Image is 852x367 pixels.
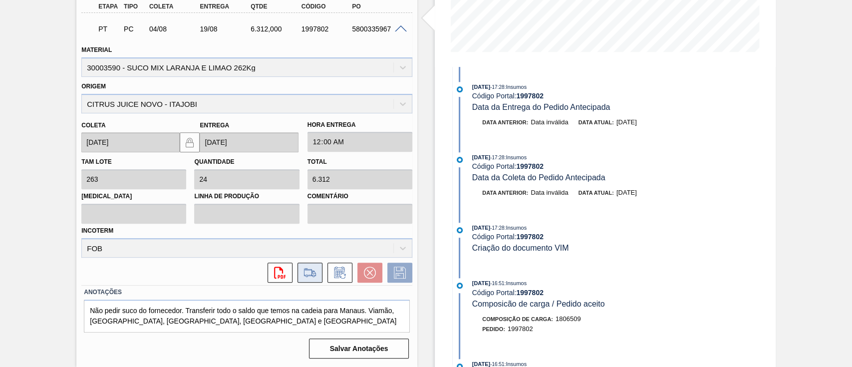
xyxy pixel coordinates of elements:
[248,3,304,10] div: Qtde
[490,225,504,231] span: - 17:28
[96,18,122,40] div: Pedido em Trânsito
[472,289,709,297] div: Código Portal:
[81,122,105,129] label: Coleta
[263,263,292,283] div: Abrir arquivo PDF
[352,263,382,283] div: Cancelar pedido
[98,25,119,33] p: PT
[307,189,412,204] label: Comentário
[516,233,544,241] strong: 1997802
[197,3,254,10] div: Entrega
[322,263,352,283] div: Informar alteração no pedido
[578,190,613,196] span: Data atual:
[81,46,112,53] label: Material
[472,92,709,100] div: Código Portal:
[472,361,490,367] span: [DATE]
[349,3,406,10] div: PO
[382,263,412,283] div: Salvar Pedido
[309,339,409,359] button: Salvar Anotações
[482,119,528,125] span: Data anterior:
[472,244,569,252] span: Criação do documento VIM
[200,132,298,152] input: dd/mm/yyyy
[248,25,304,33] div: 6.312,000
[349,25,406,33] div: 5800335967
[490,281,504,286] span: - 16:51
[516,92,544,100] strong: 1997802
[84,300,410,333] textarea: Não pedir suco do fornecedor. Transferir todo o saldo que temos na cadeia para Manaus. Viamão, [G...
[307,118,412,132] label: Hora Entrega
[472,103,610,111] span: Data da Entrega do Pedido Antecipada
[147,3,203,10] div: Coleta
[490,84,504,90] span: - 17:28
[81,158,111,165] label: Tam lote
[578,119,613,125] span: Data atual:
[531,118,568,126] span: Data inválida
[482,316,553,322] span: Composição de Carga :
[194,189,299,204] label: Linha de Produção
[299,25,355,33] div: 1997802
[472,300,605,308] span: Composicão de carga / Pedido aceito
[482,190,528,196] span: Data anterior:
[472,233,709,241] div: Código Portal:
[616,118,637,126] span: [DATE]
[81,227,113,234] label: Incoterm
[194,158,234,165] label: Quantidade
[96,3,122,10] div: Etapa
[180,132,200,152] button: locked
[531,189,568,196] span: Data inválida
[516,162,544,170] strong: 1997802
[197,25,254,33] div: 19/08/2025
[508,325,533,333] span: 1997802
[504,225,527,231] span: : Insumos
[121,3,147,10] div: Tipo
[457,227,463,233] img: atual
[504,361,527,367] span: : Insumos
[504,84,527,90] span: : Insumos
[81,132,180,152] input: dd/mm/yyyy
[292,263,322,283] div: Ir para Composição de Carga
[490,155,504,160] span: - 17:28
[504,154,527,160] span: : Insumos
[307,158,327,165] label: Total
[504,280,527,286] span: : Insumos
[184,136,196,148] img: locked
[147,25,203,33] div: 04/08/2025
[516,289,544,297] strong: 1997802
[472,154,490,160] span: [DATE]
[84,285,410,300] label: Anotações
[472,225,490,231] span: [DATE]
[121,25,147,33] div: Pedido de Compra
[556,315,581,323] span: 1806509
[472,280,490,286] span: [DATE]
[81,189,186,204] label: [MEDICAL_DATA]
[457,86,463,92] img: atual
[482,326,505,332] span: Pedido :
[616,189,637,196] span: [DATE]
[490,362,504,367] span: - 16:51
[81,83,106,90] label: Origem
[472,162,709,170] div: Código Portal:
[299,3,355,10] div: Código
[472,173,605,182] span: Data da Coleta do Pedido Antecipada
[472,84,490,90] span: [DATE]
[457,283,463,289] img: atual
[457,157,463,163] img: atual
[200,122,229,129] label: Entrega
